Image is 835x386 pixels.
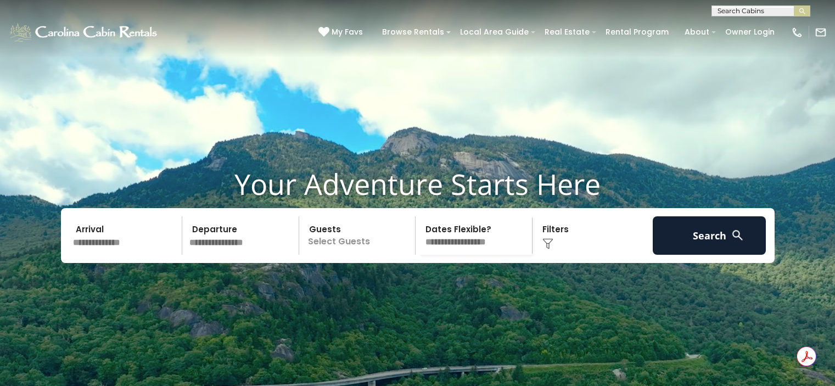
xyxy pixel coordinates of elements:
[791,26,803,38] img: phone-regular-white.png
[731,228,744,242] img: search-regular-white.png
[8,167,827,201] h1: Your Adventure Starts Here
[318,26,366,38] a: My Favs
[542,238,553,249] img: filter--v1.png
[377,24,450,41] a: Browse Rentals
[679,24,715,41] a: About
[332,26,363,38] span: My Favs
[302,216,416,255] p: Select Guests
[653,216,766,255] button: Search
[539,24,595,41] a: Real Estate
[600,24,674,41] a: Rental Program
[455,24,534,41] a: Local Area Guide
[720,24,780,41] a: Owner Login
[815,26,827,38] img: mail-regular-white.png
[8,21,160,43] img: White-1-1-2.png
